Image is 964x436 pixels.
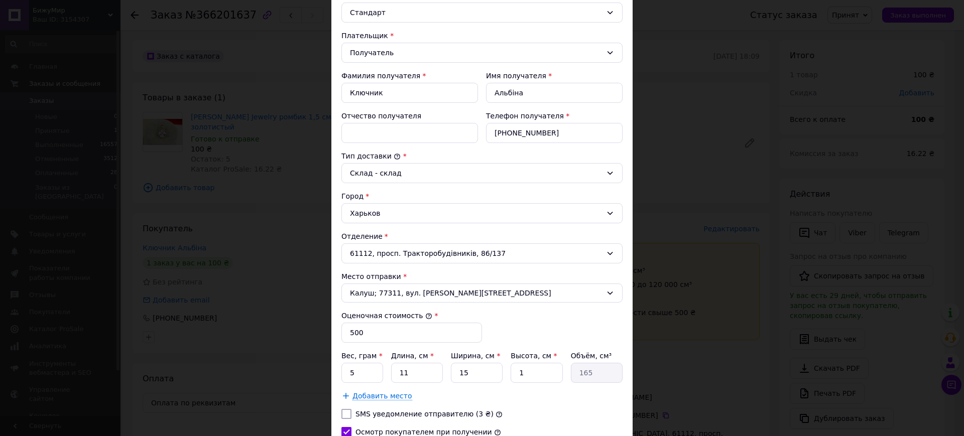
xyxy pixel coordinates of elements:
label: Оценочная стоимость [341,312,432,320]
label: Вес, грам [341,352,383,360]
div: Отделение [341,231,623,241]
div: Город [341,191,623,201]
div: Тип доставки [341,151,623,161]
input: +380 [486,123,623,143]
div: Склад - склад [350,168,602,179]
div: Стандарт [350,7,602,18]
label: Осмотр покупателем при получении [355,428,492,436]
div: Получатель [350,47,602,58]
div: Харьков [341,203,623,223]
label: SMS уведомление отправителю (3 ₴) [355,410,494,418]
label: Длина, см [391,352,434,360]
span: Добавить место [352,392,412,400]
label: Имя получателя [486,72,546,80]
div: 61112, просп. Тракторобудівників, 86/137 [341,243,623,263]
div: Плательщик [341,31,623,41]
label: Высота, см [511,352,557,360]
div: Место отправки [341,271,623,281]
label: Отчество получателя [341,112,421,120]
label: Фамилия получателя [341,72,420,80]
div: Объём, см³ [571,351,623,361]
span: Калуш; 77311, вул. [PERSON_NAME][STREET_ADDRESS] [350,288,602,298]
label: Телефон получателя [486,112,564,120]
label: Ширина, см [451,352,500,360]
